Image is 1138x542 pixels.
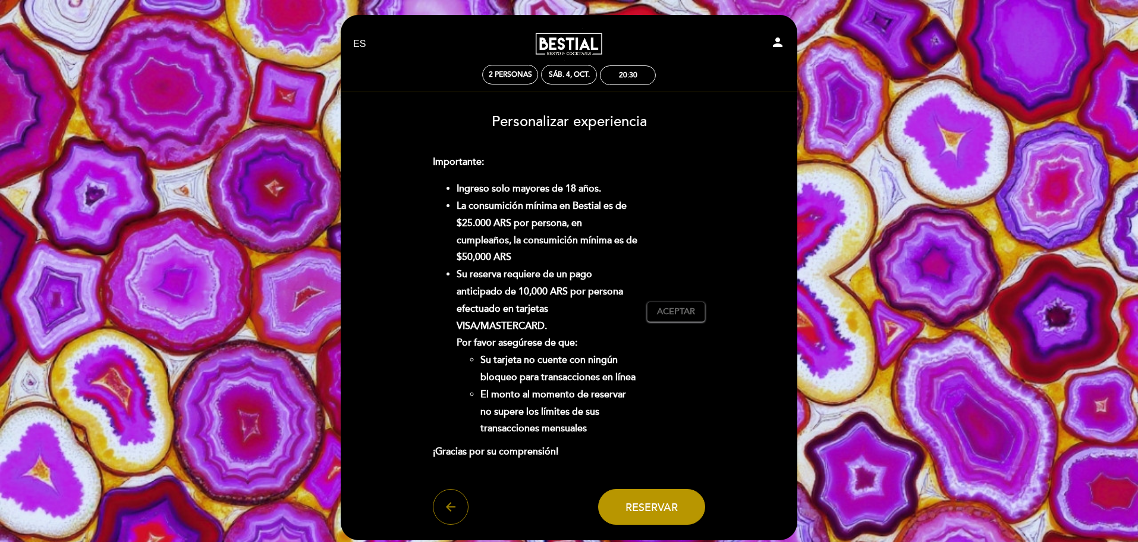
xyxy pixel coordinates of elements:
span: Personalizar experiencia [492,113,647,130]
i: arrow_back [444,500,458,514]
div: sáb. 4, oct. [549,70,590,79]
span: 2 personas [489,70,532,79]
li: El monto al momento de reservar no supere los límites de sus transacciones mensuales [480,386,638,437]
button: arrow_back [433,489,469,525]
button: Aceptar [647,302,705,322]
button: Reservar [598,489,705,525]
button: person [771,35,785,54]
p: ¡Gracias por su comprensión! [433,443,638,460]
li: La consumición mínima en Bestial es de $25.000 ARS por persona, en cumpleaños, la consumición mín... [457,198,638,266]
span: Reservar [625,500,678,513]
span: Aceptar [657,306,695,318]
li: Su reserva requiere de un pago anticipado de 10,000 ARS por persona efectuado en tarjetas VISA/MA... [457,266,638,437]
i: person [771,35,785,49]
li: Ingreso solo mayores de 18 años. [457,180,638,198]
div: 20:30 [619,71,637,80]
a: Bestial Fly Bar [495,28,643,61]
li: Su tarjeta no cuente con ningún bloqueo para transacciones en línea [480,352,638,386]
strong: Importante: [433,156,484,168]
